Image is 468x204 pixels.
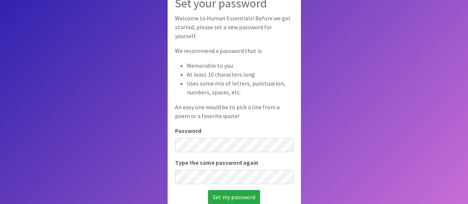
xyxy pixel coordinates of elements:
label: Type the same password again [175,158,258,167]
p: We recommend a password that is: [175,46,293,55]
p: Welcome to Human Essentials! Before we get started, please set a new password for yourself. [175,14,293,40]
li: Uses some mix of letters, punctuation, numbers, spaces, etc. [187,79,293,97]
li: Memorable to you [187,61,293,70]
p: An easy one would be to pick a line from a poem or a favorite quote! [175,103,293,120]
label: Password [175,126,201,135]
li: At least 10 characters long [187,70,293,79]
input: Set my password [208,190,260,204]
